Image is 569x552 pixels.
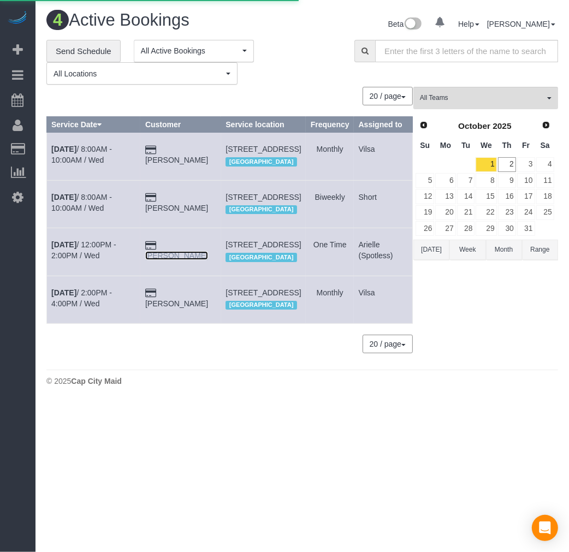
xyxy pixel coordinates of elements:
td: Schedule date [47,180,141,228]
span: Thursday [502,141,512,150]
b: [DATE] [51,193,76,201]
a: 5 [416,173,434,188]
i: Credit Card Payment [145,242,156,250]
td: Frequency [306,180,354,228]
img: Automaid Logo [7,11,28,26]
a: 24 [517,205,535,220]
a: [DATE]/ 8:00AM - 10:00AM / Wed [51,193,112,212]
h1: Active Bookings [46,11,294,29]
td: Service location [221,180,306,228]
a: 21 [457,205,475,220]
b: [DATE] [51,145,76,153]
button: Range [522,240,558,260]
td: Schedule date [47,276,141,323]
td: Service location [221,228,306,276]
a: Beta [388,20,422,28]
a: 11 [536,173,554,188]
nav: Pagination navigation [363,87,413,105]
a: 22 [476,205,496,220]
a: Prev [416,118,431,133]
span: [STREET_ADDRESS] [226,288,301,297]
a: 23 [498,205,516,220]
td: Customer [140,133,221,180]
i: Credit Card Payment [145,289,156,297]
a: 15 [476,189,496,204]
button: Month [486,240,522,260]
td: Assigned to [354,133,412,180]
span: [STREET_ADDRESS] [226,193,301,201]
button: 20 / page [363,335,413,353]
a: 18 [536,189,554,204]
a: [DATE]/ 12:00PM - 2:00PM / Wed [51,240,116,260]
td: Customer [140,180,221,228]
span: All Locations [54,68,223,79]
span: Next [542,121,550,129]
a: 6 [435,173,455,188]
td: Service location [221,133,306,180]
th: Customer [140,117,221,133]
div: Open Intercom Messenger [532,515,558,541]
i: Credit Card Payment [145,194,156,201]
td: Frequency [306,228,354,276]
span: October [458,121,490,130]
span: Sunday [420,141,430,150]
span: Tuesday [461,141,470,150]
a: 7 [457,173,475,188]
i: Credit Card Payment [145,146,156,154]
span: [STREET_ADDRESS] [226,145,301,153]
td: Assigned to [354,228,412,276]
a: [DATE]/ 2:00PM - 4:00PM / Wed [51,288,112,308]
td: Service location [221,276,306,323]
a: [PERSON_NAME] [145,156,208,164]
span: Friday [522,141,530,150]
span: Monday [440,141,451,150]
td: Customer [140,228,221,276]
a: 19 [416,205,434,220]
a: 31 [517,221,535,236]
button: 20 / page [363,87,413,105]
a: 2 [498,157,516,172]
div: Location [226,155,301,169]
a: 9 [498,173,516,188]
a: [PERSON_NAME] [487,20,555,28]
a: 12 [416,189,434,204]
td: Frequency [306,276,354,323]
button: All Teams [413,87,558,109]
a: 17 [517,189,535,204]
ol: All Locations [46,62,238,85]
div: Location [226,298,301,312]
span: [GEOGRAPHIC_DATA] [226,157,297,166]
span: All Active Bookings [141,45,240,56]
img: New interface [404,17,422,32]
a: Next [538,118,554,133]
nav: Pagination navigation [363,335,413,353]
span: Wednesday [481,141,492,150]
span: 2025 [493,121,511,130]
a: 16 [498,189,516,204]
td: Assigned to [354,276,412,323]
a: 25 [536,205,554,220]
ol: All Teams [413,87,558,104]
a: 4 [536,157,554,172]
span: [STREET_ADDRESS] [226,240,301,249]
span: 4 [46,10,69,30]
span: Prev [419,121,428,129]
a: 3 [517,157,535,172]
a: [PERSON_NAME] [145,299,208,308]
div: © 2025 [46,376,558,387]
span: [GEOGRAPHIC_DATA] [226,301,297,310]
a: 30 [498,221,516,236]
a: 26 [416,221,434,236]
th: Service Date [47,117,141,133]
a: 27 [435,221,455,236]
td: Assigned to [354,180,412,228]
a: 8 [476,173,496,188]
button: All Active Bookings [134,40,254,62]
a: [PERSON_NAME] [145,251,208,260]
td: Schedule date [47,133,141,180]
a: [PERSON_NAME] [145,204,208,212]
b: [DATE] [51,240,76,249]
a: 20 [435,205,455,220]
strong: Cap City Maid [71,377,122,385]
a: 13 [435,189,455,204]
